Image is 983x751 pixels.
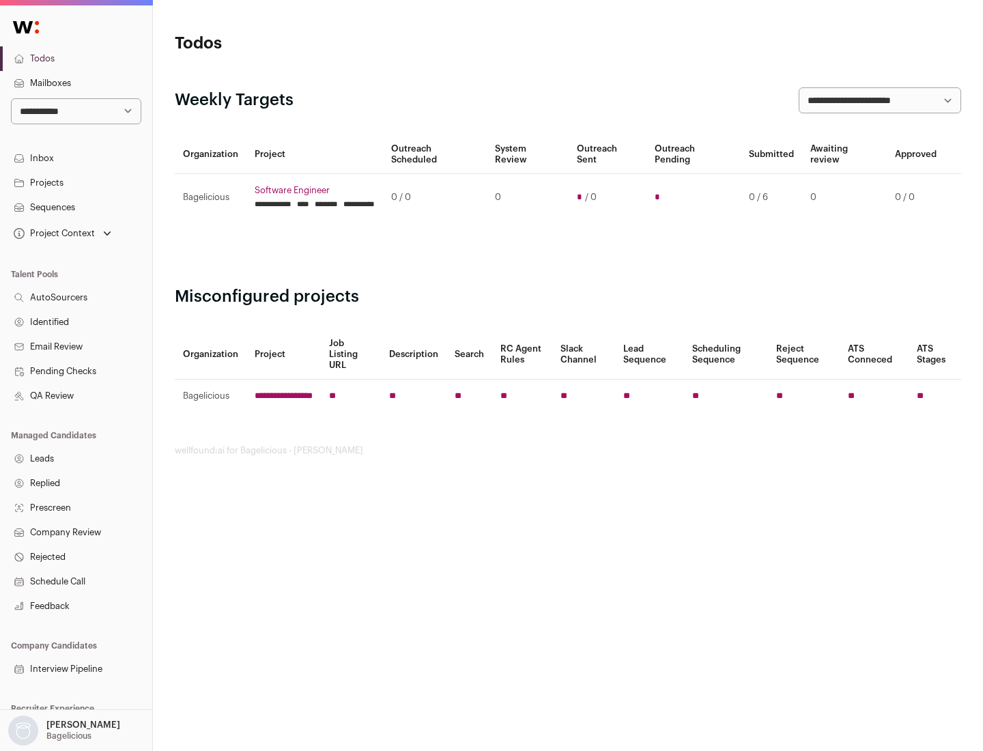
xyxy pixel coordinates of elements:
[569,135,647,174] th: Outreach Sent
[684,330,768,380] th: Scheduling Sequence
[175,286,961,308] h2: Misconfigured projects
[175,330,246,380] th: Organization
[175,445,961,456] footer: wellfound:ai for Bagelicious - [PERSON_NAME]
[5,715,123,746] button: Open dropdown
[615,330,684,380] th: Lead Sequence
[5,14,46,41] img: Wellfound
[887,174,945,221] td: 0 / 0
[887,135,945,174] th: Approved
[46,731,91,741] p: Bagelicious
[11,228,95,239] div: Project Context
[255,185,375,196] a: Software Engineer
[383,135,487,174] th: Outreach Scheduled
[175,89,294,111] h2: Weekly Targets
[383,174,487,221] td: 0 / 0
[8,715,38,746] img: nopic.png
[840,330,908,380] th: ATS Conneced
[552,330,615,380] th: Slack Channel
[646,135,740,174] th: Outreach Pending
[585,192,597,203] span: / 0
[741,135,802,174] th: Submitted
[909,330,961,380] th: ATS Stages
[492,330,552,380] th: RC Agent Rules
[246,135,383,174] th: Project
[487,174,568,221] td: 0
[175,33,437,55] h1: Todos
[768,330,840,380] th: Reject Sequence
[802,135,887,174] th: Awaiting review
[175,174,246,221] td: Bagelicious
[446,330,492,380] th: Search
[381,330,446,380] th: Description
[175,135,246,174] th: Organization
[741,174,802,221] td: 0 / 6
[802,174,887,221] td: 0
[321,330,381,380] th: Job Listing URL
[175,380,246,413] td: Bagelicious
[46,720,120,731] p: [PERSON_NAME]
[246,330,321,380] th: Project
[11,224,114,243] button: Open dropdown
[487,135,568,174] th: System Review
